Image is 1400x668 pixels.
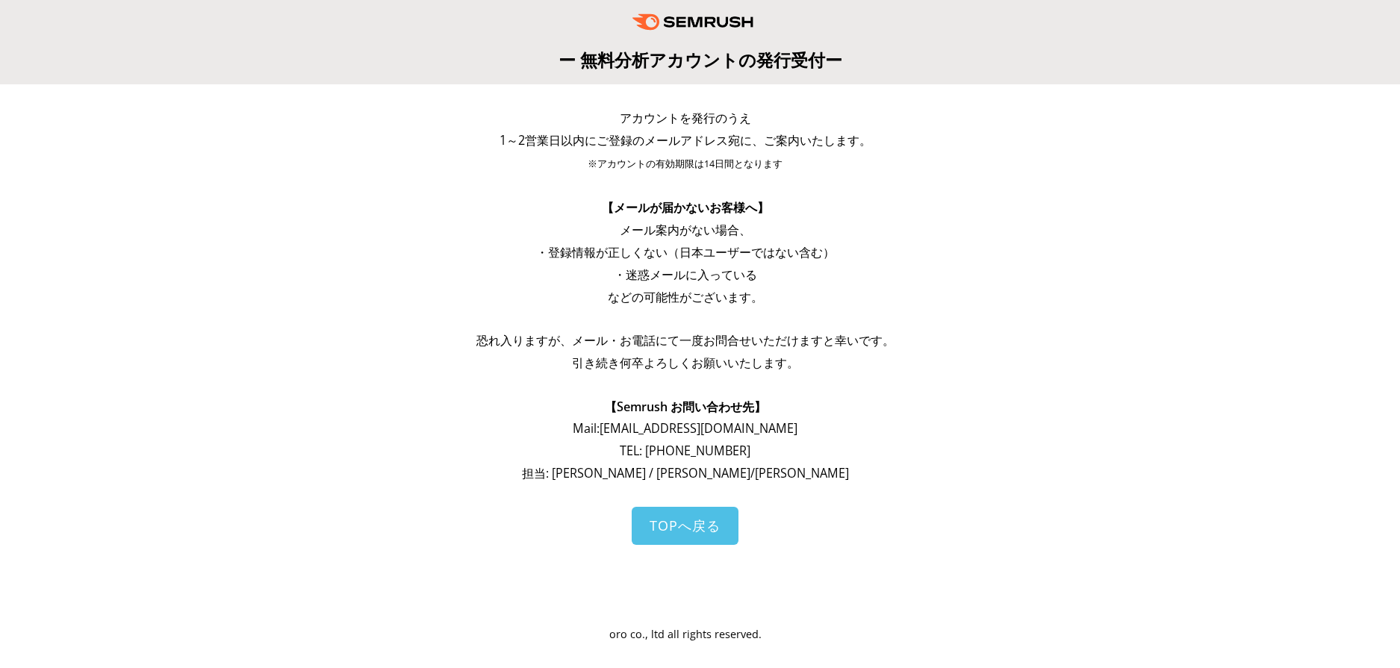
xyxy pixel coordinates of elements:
[620,222,751,238] span: メール案内がない場合、
[559,48,842,72] span: ー 無料分析アカウントの発行受付ー
[573,420,797,437] span: Mail: [EMAIL_ADDRESS][DOMAIN_NAME]
[476,332,895,349] span: 恐れ入りますが、メール・お電話にて一度お問合せいただけますと幸いです。
[536,244,835,260] span: ・登録情報が正しくない（日本ユーザーではない含む）
[620,110,751,126] span: アカウントを発行のうえ
[522,465,849,481] span: 担当: [PERSON_NAME] / [PERSON_NAME]/[PERSON_NAME]
[614,266,757,283] span: ・迷惑メールに入っている
[608,289,763,305] span: などの可能性がございます。
[602,199,769,216] span: 【メールが届かないお客様へ】
[605,399,766,415] span: 【Semrush お問い合わせ先】
[609,627,762,641] span: oro co., ltd all rights reserved.
[620,443,750,459] span: TEL: [PHONE_NUMBER]
[632,507,738,545] a: TOPへ戻る
[572,355,799,371] span: 引き続き何卒よろしくお願いいたします。
[500,132,871,149] span: 1～2営業日以内にご登録のメールアドレス宛に、ご案内いたします。
[650,516,721,534] span: TOPへ戻る
[588,157,783,170] span: ※アカウントの有効期限は14日間となります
